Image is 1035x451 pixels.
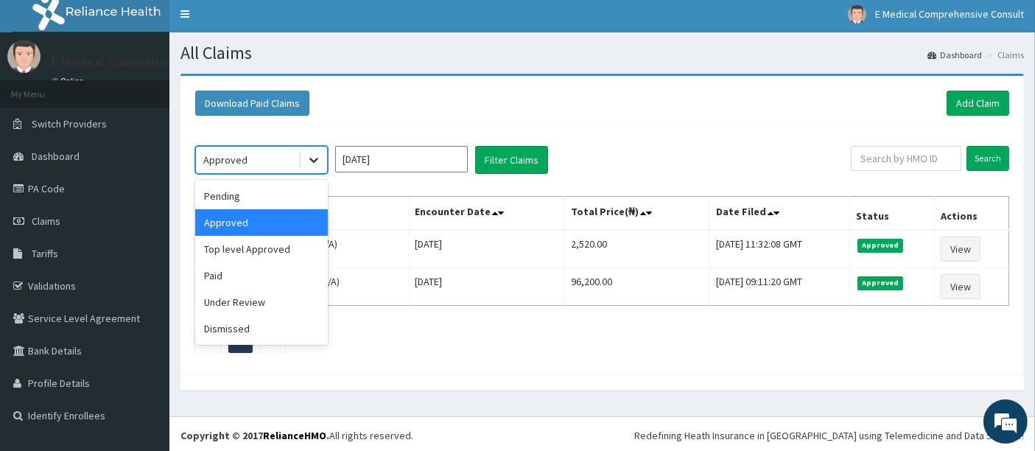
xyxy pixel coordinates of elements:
p: E Medical Comprehensive Consult [52,55,244,69]
span: Approved [857,276,904,290]
span: Approved [857,239,904,252]
input: Select Month and Year [335,146,468,172]
img: User Image [848,5,866,24]
strong: Copyright © 2017 . [180,429,329,442]
div: Redefining Heath Insurance in [GEOGRAPHIC_DATA] using Telemedicine and Data Science! [634,428,1024,443]
img: d_794563401_company_1708531726252_794563401 [27,74,60,111]
span: We're online! [85,133,203,282]
div: Paid [195,262,328,289]
th: Date Filed [710,197,850,231]
button: Filter Claims [475,146,548,174]
span: E Medical Comprehensive Consult [875,7,1024,21]
textarea: Type your message and hit 'Enter' [7,297,281,349]
span: Dashboard [32,150,80,163]
h1: All Claims [180,43,1024,63]
span: Tariffs [32,247,58,260]
th: Encounter Date [408,197,564,231]
td: [DATE] [408,268,564,306]
li: Claims [983,49,1024,61]
span: Switch Providers [32,117,107,130]
a: Online [52,76,87,86]
span: Claims [32,214,60,228]
th: Status [849,197,935,231]
td: 2,520.00 [565,230,710,268]
input: Search [966,146,1009,171]
img: User Image [7,40,41,73]
a: Add Claim [947,91,1009,116]
div: Dismissed [195,315,328,342]
td: 96,200.00 [565,268,710,306]
td: [DATE] [408,230,564,268]
a: Dashboard [927,49,982,61]
a: View [941,237,980,262]
input: Search by HMO ID [851,146,961,171]
div: Approved [195,209,328,236]
div: Chat with us now [77,83,248,102]
a: View [941,274,980,299]
div: Minimize live chat window [242,7,277,43]
td: [DATE] 09:11:20 GMT [710,268,850,306]
th: Total Price(₦) [565,197,710,231]
div: Under Review [195,289,328,315]
th: Actions [935,197,1009,231]
div: Pending [195,183,328,209]
a: RelianceHMO [263,429,326,442]
div: Top level Approved [195,236,328,262]
div: Approved [203,153,248,167]
button: Download Paid Claims [195,91,309,116]
td: [DATE] 11:32:08 GMT [710,230,850,268]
